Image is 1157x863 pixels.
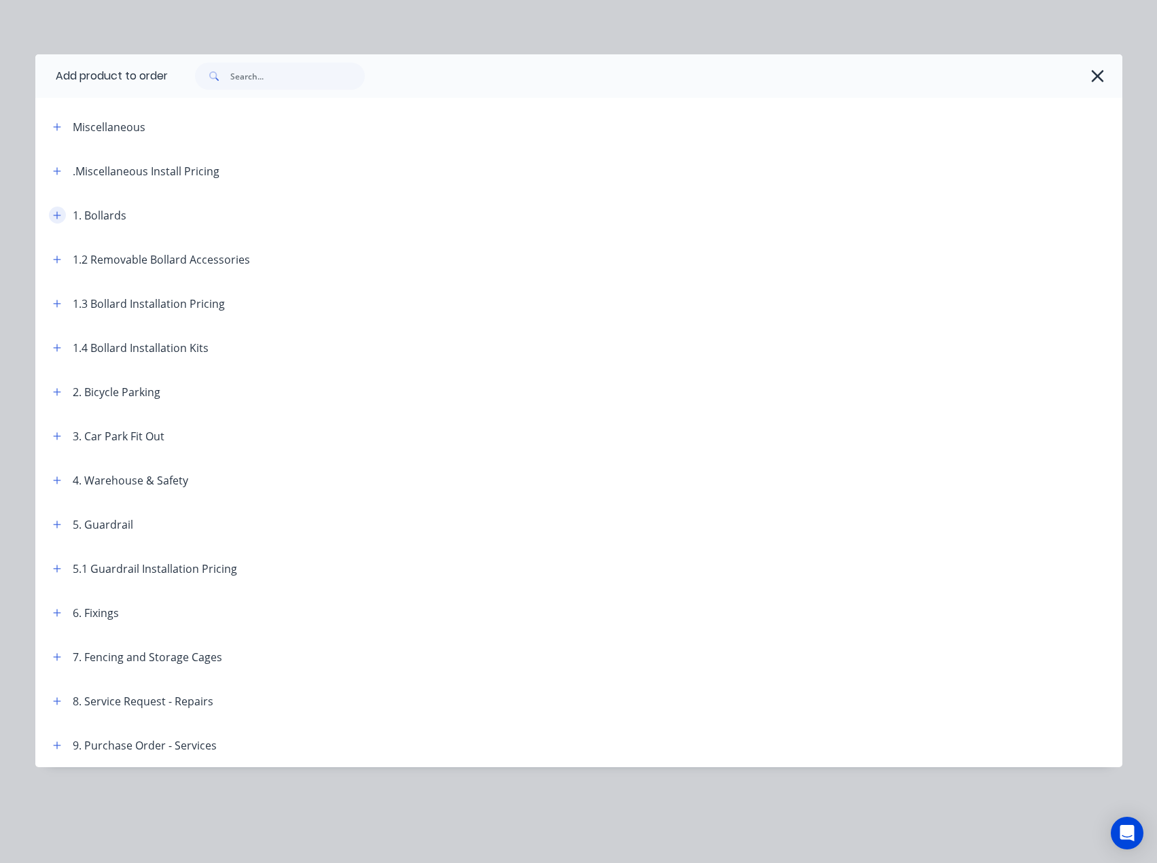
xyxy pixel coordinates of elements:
div: Miscellaneous [73,119,145,135]
div: 3. Car Park Fit Out [73,428,164,444]
div: 1.4 Bollard Installation Kits [73,340,209,356]
div: 1.3 Bollard Installation Pricing [73,296,225,312]
div: Open Intercom Messenger [1111,817,1143,849]
div: 8. Service Request - Repairs [73,693,213,709]
div: 9. Purchase Order - Services [73,737,217,754]
div: .Miscellaneous Install Pricing [73,163,219,179]
input: Search... [230,63,365,90]
div: 1.2 Removable Bollard Accessories [73,251,250,268]
div: 2. Bicycle Parking [73,384,160,400]
div: 6. Fixings [73,605,119,621]
div: Add product to order [35,54,168,98]
div: 7. Fencing and Storage Cages [73,649,222,665]
div: 5. Guardrail [73,516,133,533]
div: 4. Warehouse & Safety [73,472,188,489]
div: 5.1 Guardrail Installation Pricing [73,561,237,577]
div: 1. Bollards [73,207,126,224]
